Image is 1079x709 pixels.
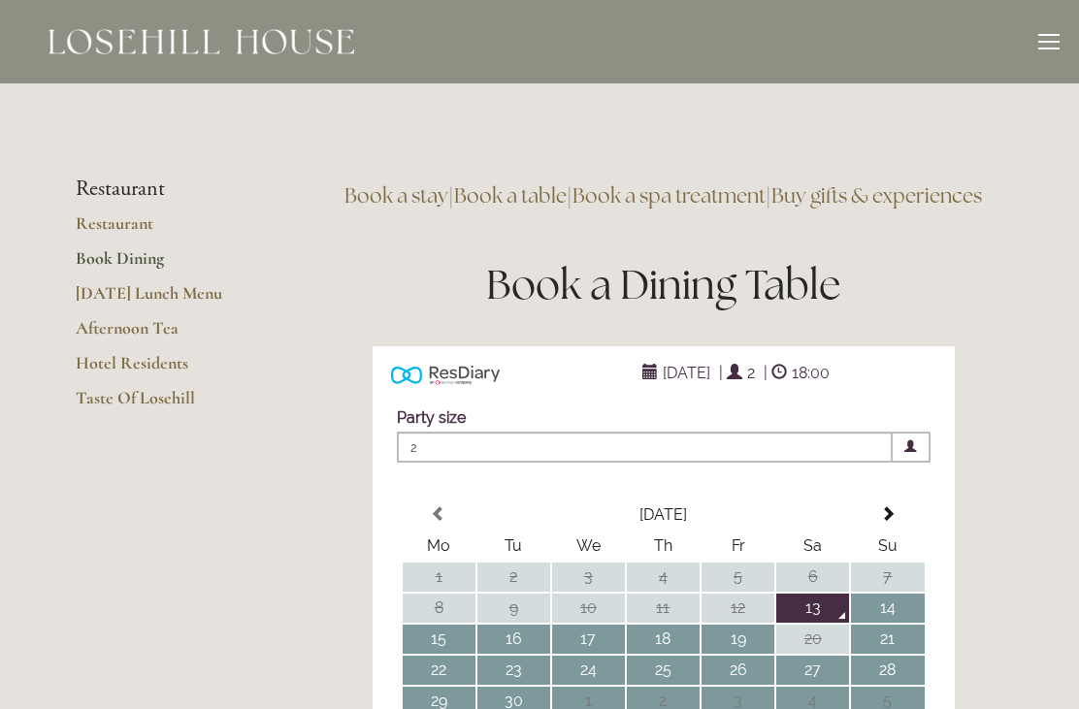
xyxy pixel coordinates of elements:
a: Hotel Residents [76,352,261,387]
span: Previous Month [431,506,446,522]
span: | [764,364,768,382]
td: 22 [403,656,475,685]
td: 21 [851,625,924,654]
td: 6 [776,563,849,592]
span: | [719,364,723,382]
a: Buy gifts & experiences [771,182,982,209]
a: Afternoon Tea [76,317,261,352]
img: Losehill House [49,29,354,54]
td: 4 [627,563,700,592]
td: 18 [627,625,700,654]
span: 2 [742,359,760,387]
h3: | | | [323,177,1003,215]
span: 18:00 [787,359,834,387]
td: 17 [552,625,625,654]
td: 15 [403,625,475,654]
h1: Book a Dining Table [323,256,1003,313]
td: 14 [851,594,924,623]
label: Party size [397,408,466,427]
td: 23 [477,656,550,685]
td: 24 [552,656,625,685]
td: 26 [702,656,774,685]
td: 11 [627,594,700,623]
span: 2 [397,432,893,463]
span: Next Month [880,506,896,522]
li: Restaurant [76,177,261,202]
a: [DATE] Lunch Menu [76,282,261,317]
td: 8 [403,594,475,623]
th: Tu [477,532,550,561]
td: 9 [477,594,550,623]
a: Book a spa treatment [572,182,766,209]
td: 13 [776,594,849,623]
span: [DATE] [658,359,715,387]
td: 7 [851,563,924,592]
td: 10 [552,594,625,623]
td: 2 [477,563,550,592]
td: 3 [552,563,625,592]
td: 25 [627,656,700,685]
td: 19 [702,625,774,654]
th: Th [627,532,700,561]
td: 27 [776,656,849,685]
th: Mo [403,532,475,561]
a: Book Dining [76,247,261,282]
a: Restaurant [76,212,261,247]
td: 28 [851,656,924,685]
a: Taste Of Losehill [76,387,261,422]
th: Su [851,532,924,561]
td: 16 [477,625,550,654]
a: Book a stay [344,182,448,209]
td: 12 [702,594,774,623]
td: 1 [403,563,475,592]
th: Select Month [477,500,850,530]
img: Powered by ResDiary [391,361,500,389]
th: We [552,532,625,561]
th: Sa [776,532,849,561]
td: 5 [702,563,774,592]
th: Fr [702,532,774,561]
a: Book a table [454,182,567,209]
td: 20 [776,625,849,654]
